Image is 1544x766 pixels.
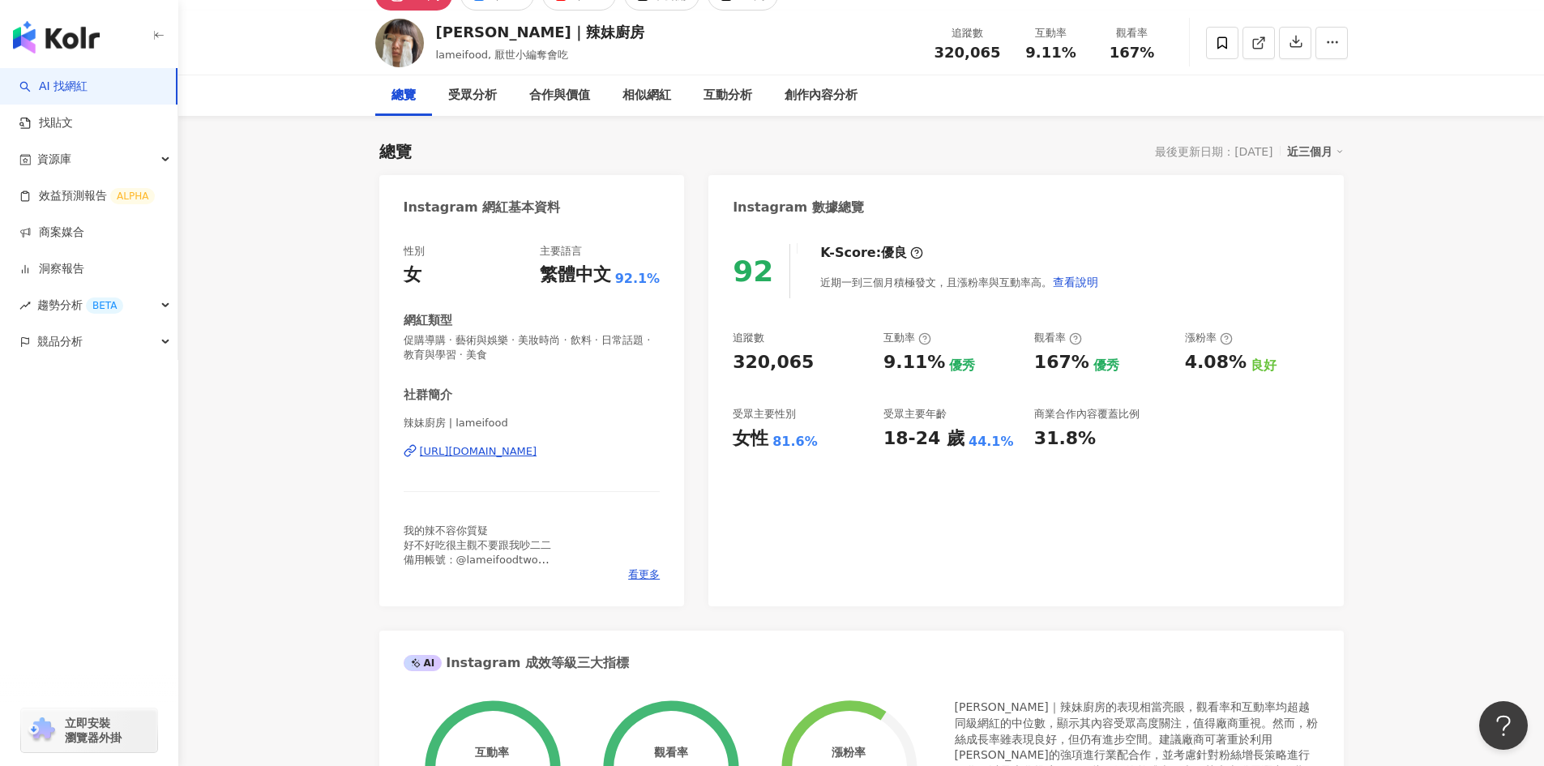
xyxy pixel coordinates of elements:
[1020,25,1082,41] div: 互動率
[65,716,122,745] span: 立即安裝 瀏覽器外掛
[1251,357,1277,374] div: 良好
[969,433,1014,451] div: 44.1%
[19,261,84,277] a: 洞察報告
[26,717,58,743] img: chrome extension
[883,426,964,451] div: 18-24 歲
[404,416,661,430] span: 辣妹廚房 | lameifood
[448,86,497,105] div: 受眾分析
[420,444,537,459] div: [URL][DOMAIN_NAME]
[1185,331,1233,345] div: 漲粉率
[404,263,421,288] div: 女
[37,287,123,323] span: 趨勢分析
[935,44,1001,61] span: 320,065
[881,244,907,262] div: 優良
[1287,141,1344,162] div: 近三個月
[704,86,752,105] div: 互動分析
[21,708,157,752] a: chrome extension立即安裝 瀏覽器外掛
[19,188,155,204] a: 效益預測報告ALPHA
[540,263,611,288] div: 繁體中文
[540,244,582,259] div: 主要語言
[1110,45,1155,61] span: 167%
[820,244,923,262] div: K-Score :
[1479,701,1528,750] iframe: Help Scout Beacon - Open
[436,22,644,42] div: [PERSON_NAME]｜辣妹廚房
[404,524,611,596] span: 我的辣不容你質疑 好不好吃很主觀不要跟我吵二二 備用帳號：@lameifoodtwo 如🈶️合作請寄郵件謝謝您們 📪：[EMAIL_ADDRESS][DOMAIN_NAME]
[391,86,416,105] div: 總覽
[37,141,71,178] span: 資源庫
[733,199,864,216] div: Instagram 數據總覽
[1052,266,1099,298] button: 查看說明
[404,444,661,459] a: [URL][DOMAIN_NAME]
[379,140,412,163] div: 總覽
[733,255,773,288] div: 92
[935,25,1001,41] div: 追蹤數
[19,225,84,241] a: 商案媒合
[13,21,100,53] img: logo
[19,115,73,131] a: 找貼文
[654,746,688,759] div: 觀看率
[1101,25,1163,41] div: 觀看率
[1025,45,1076,61] span: 9.11%
[404,654,629,672] div: Instagram 成效等級三大指標
[19,79,88,95] a: searchAI 找網紅
[832,746,866,759] div: 漲粉率
[615,270,661,288] span: 92.1%
[733,426,768,451] div: 女性
[475,746,509,759] div: 互動率
[733,350,814,375] div: 320,065
[1053,276,1098,289] span: 查看說明
[622,86,671,105] div: 相似網紅
[404,244,425,259] div: 性別
[1093,357,1119,374] div: 優秀
[19,300,31,311] span: rise
[733,331,764,345] div: 追蹤數
[785,86,858,105] div: 創作內容分析
[733,407,796,422] div: 受眾主要性別
[404,199,561,216] div: Instagram 網紅基本資料
[375,19,424,67] img: KOL Avatar
[436,49,569,61] span: lameifood, 厭世小編奪會吃
[1155,145,1272,158] div: 最後更新日期：[DATE]
[1034,407,1140,422] div: 商業合作內容覆蓋比例
[949,357,975,374] div: 優秀
[772,433,818,451] div: 81.6%
[1034,331,1082,345] div: 觀看率
[883,407,947,422] div: 受眾主要年齡
[404,387,452,404] div: 社群簡介
[820,266,1099,298] div: 近期一到三個月積極發文，且漲粉率與互動率高。
[404,312,452,329] div: 網紅類型
[529,86,590,105] div: 合作與價值
[404,655,443,671] div: AI
[86,297,123,314] div: BETA
[404,333,661,362] span: 促購導購 · 藝術與娛樂 · 美妝時尚 · 飲料 · 日常話題 · 教育與學習 · 美食
[1185,350,1247,375] div: 4.08%
[883,331,931,345] div: 互動率
[37,323,83,360] span: 競品分析
[1034,350,1089,375] div: 167%
[883,350,945,375] div: 9.11%
[1034,426,1096,451] div: 31.8%
[628,567,660,582] span: 看更多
